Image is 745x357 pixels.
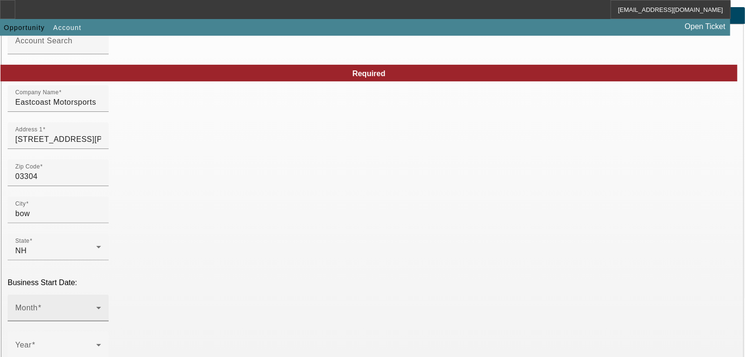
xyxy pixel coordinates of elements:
mat-label: Account Search [15,37,72,45]
mat-label: Month [15,304,38,312]
mat-label: Address 1 [15,127,42,133]
button: Account [51,19,84,36]
mat-label: Company Name [15,89,59,96]
span: Opportunity [4,24,45,31]
p: Business Start Date: [8,278,737,287]
mat-label: Zip Code [15,164,40,170]
span: Account [53,24,82,31]
span: NH [15,247,27,255]
a: Open Ticket [681,19,729,35]
mat-label: Year [15,341,31,349]
span: Required [352,69,385,78]
mat-label: State [15,238,30,244]
mat-label: City [15,201,26,207]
